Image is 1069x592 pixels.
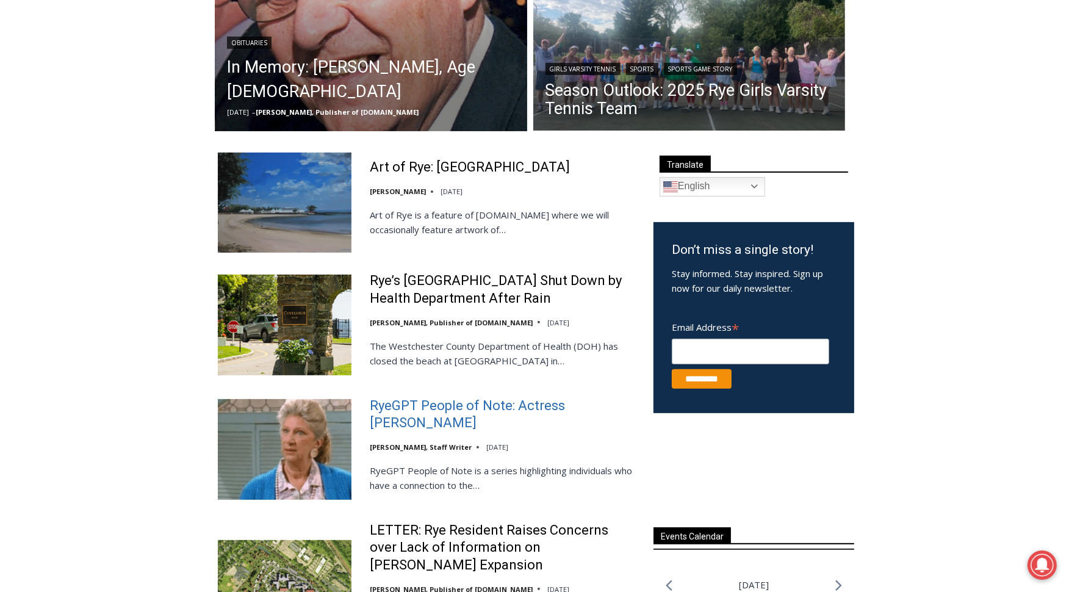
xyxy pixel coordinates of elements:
h3: Don’t miss a single story! [672,240,836,260]
img: RyeGPT People of Note: Actress Liz Sheridan [218,399,351,499]
a: [PERSON_NAME], Publisher of [DOMAIN_NAME] [370,318,533,327]
a: In Memory: [PERSON_NAME], Age [DEMOGRAPHIC_DATA] [227,55,515,104]
time: [DATE] [441,187,463,196]
a: Girls Varsity Tennis [545,63,621,75]
a: Season Outlook: 2025 Rye Girls Varsity Tennis Team [545,81,833,118]
a: LETTER: Rye Resident Raises Concerns over Lack of Information on [PERSON_NAME] Expansion [370,522,638,574]
a: RyeGPT People of Note: Actress [PERSON_NAME] [370,397,638,432]
a: Next month [835,580,842,591]
time: [DATE] [547,318,569,327]
div: | | [545,60,833,75]
a: Sports Game Story [664,63,737,75]
p: Stay informed. Stay inspired. Sign up now for our daily newsletter. [672,266,836,295]
a: Obituaries [227,37,272,49]
p: RyeGPT People of Note is a series highlighting individuals who have a connection to the… [370,463,638,493]
time: [DATE] [486,442,508,452]
p: The Westchester County Department of Health (DOH) has closed the beach at [GEOGRAPHIC_DATA] in… [370,339,638,368]
img: en [663,179,678,194]
a: [PERSON_NAME], Staff Writer [370,442,472,452]
span: Translate [660,156,711,172]
a: Rye’s [GEOGRAPHIC_DATA] Shut Down by Health Department After Rain [370,272,638,307]
a: Sports [626,63,658,75]
span: Events Calendar [653,527,731,544]
a: [PERSON_NAME] [370,187,426,196]
a: English [660,177,765,197]
p: Art of Rye is a feature of [DOMAIN_NAME] where we will occasionally feature artwork of… [370,208,638,237]
img: Rye’s Coveleigh Beach Shut Down by Health Department After Rain [218,275,351,375]
img: Art of Rye: Rye Beach [218,153,351,253]
a: Art of Rye: [GEOGRAPHIC_DATA] [370,159,570,176]
a: [PERSON_NAME], Publisher of [DOMAIN_NAME] [256,107,419,117]
a: Previous month [666,580,672,591]
time: [DATE] [227,107,249,117]
span: – [252,107,256,117]
label: Email Address [672,315,829,337]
